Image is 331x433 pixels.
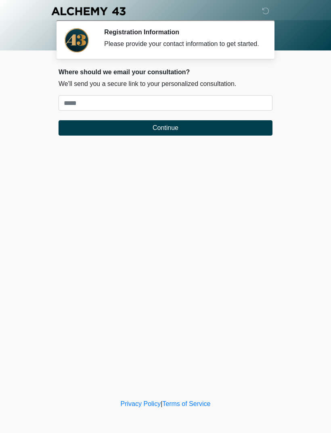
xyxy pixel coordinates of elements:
[65,28,89,52] img: Agent Avatar
[104,39,260,49] div: Please provide your contact information to get started.
[59,120,272,136] button: Continue
[59,79,272,89] p: We'll send you a secure link to your personalized consultation.
[121,400,161,407] a: Privacy Policy
[161,400,162,407] a: |
[162,400,210,407] a: Terms of Service
[50,6,126,16] img: Alchemy 43 Logo
[104,28,260,36] h2: Registration Information
[59,68,272,76] h2: Where should we email your consultation?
